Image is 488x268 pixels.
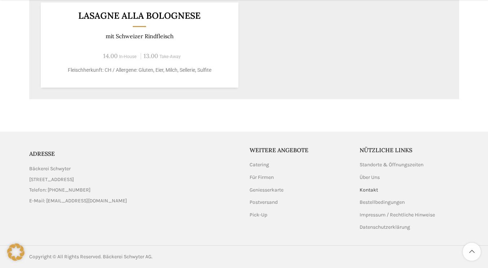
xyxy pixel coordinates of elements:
[463,243,481,261] a: Scroll to top button
[250,174,274,181] a: Für Firmen
[250,211,268,219] a: Pick-Up
[360,161,424,168] a: Standorte & Öffnungszeiten
[29,253,241,261] div: Copyright © All Rights Reserved. Bäckerei Schwyter AG.
[103,52,118,60] span: 14.00
[360,211,436,219] a: Impressum / Rechtliche Hinweise
[250,199,278,206] a: Postversand
[159,54,181,59] span: Take-Away
[49,66,229,74] p: Fleischherkunft: CH / Allergene: Gluten, Eier, Milch, Sellerie, Sulfite
[360,146,459,154] h5: Nützliche Links
[144,52,158,60] span: 13.00
[29,197,239,205] a: List item link
[49,33,229,40] p: mit Schweizer Rindfleisch
[250,186,284,194] a: Geniesserkarte
[29,165,71,173] span: Bäckerei Schwyter
[29,176,74,184] span: [STREET_ADDRESS]
[29,186,239,194] a: List item link
[360,174,381,181] a: Über Uns
[119,54,137,59] span: In-House
[250,146,349,154] h5: Weitere Angebote
[360,199,405,206] a: Bestellbedingungen
[360,224,411,231] a: Datenschutzerklärung
[49,11,229,20] h3: Lasagne alla Bolognese
[360,186,379,194] a: Kontakt
[250,161,270,168] a: Catering
[29,150,55,157] span: ADRESSE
